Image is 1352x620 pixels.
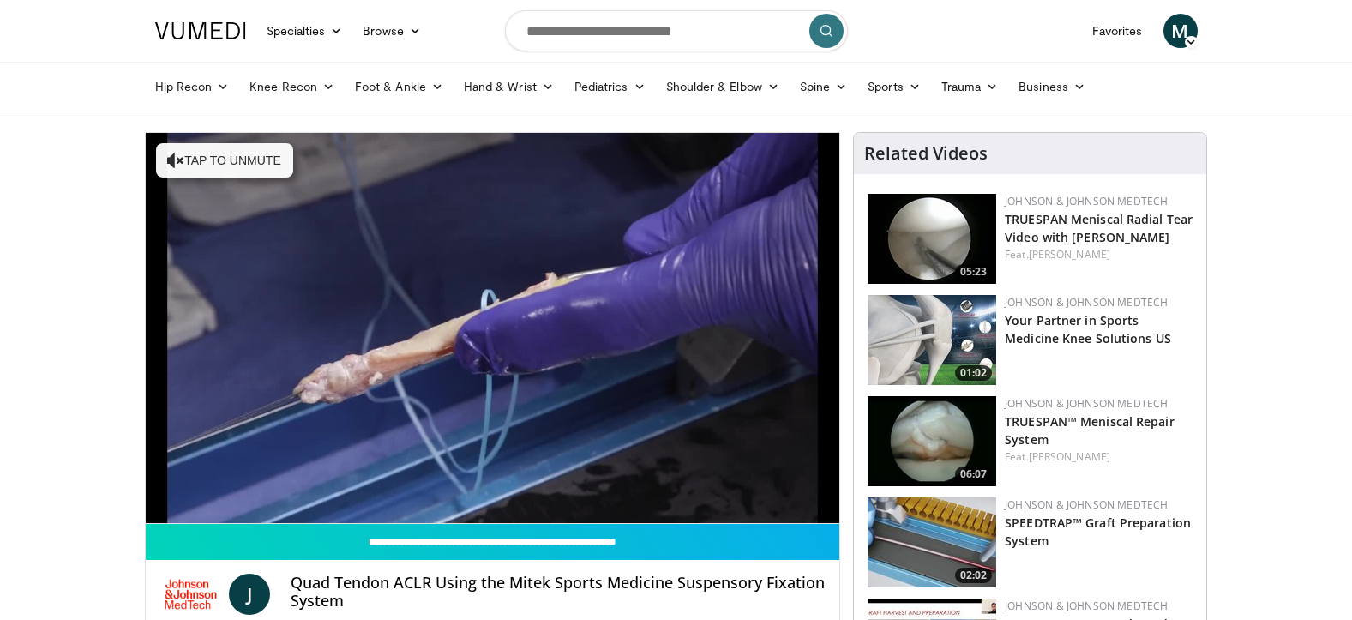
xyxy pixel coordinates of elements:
[156,143,293,178] button: Tap to unmute
[291,574,826,611] h4: Quad Tendon ACLR Using the Mitek Sports Medicine Suspensory Fixation System
[1163,14,1198,48] a: M
[505,10,848,51] input: Search topics, interventions
[146,133,840,524] video-js: Video Player
[868,194,996,284] img: a9cbc79c-1ae4-425c-82e8-d1f73baa128b.150x105_q85_crop-smart_upscale.jpg
[1008,69,1096,104] a: Business
[345,69,454,104] a: Foot & Ankle
[864,143,988,164] h4: Related Videos
[656,69,790,104] a: Shoulder & Elbow
[790,69,857,104] a: Spine
[1005,295,1168,310] a: Johnson & Johnson MedTech
[229,574,270,615] a: J
[955,264,992,280] span: 05:23
[955,467,992,482] span: 06:07
[155,22,246,39] img: VuMedi Logo
[352,14,431,48] a: Browse
[931,69,1009,104] a: Trauma
[1005,449,1193,465] div: Feat.
[868,396,996,486] img: e42d750b-549a-4175-9691-fdba1d7a6a0f.150x105_q85_crop-smart_upscale.jpg
[868,295,996,385] img: 0543fda4-7acd-4b5c-b055-3730b7e439d4.150x105_q85_crop-smart_upscale.jpg
[1005,247,1193,262] div: Feat.
[1005,599,1168,613] a: Johnson & Johnson MedTech
[1005,211,1193,245] a: TRUESPAN Meniscal Radial Tear Video with [PERSON_NAME]
[1005,413,1175,448] a: TRUESPAN™ Meniscal Repair System
[1082,14,1153,48] a: Favorites
[1005,515,1191,549] a: SPEEDTRAP™ Graft Preparation System
[868,396,996,486] a: 06:07
[145,69,240,104] a: Hip Recon
[159,574,223,615] img: Johnson & Johnson MedTech
[868,497,996,587] img: a46a2fe1-2704-4a9e-acc3-1c278068f6c4.150x105_q85_crop-smart_upscale.jpg
[1029,247,1110,262] a: [PERSON_NAME]
[868,497,996,587] a: 02:02
[256,14,353,48] a: Specialties
[868,295,996,385] a: 01:02
[857,69,931,104] a: Sports
[454,69,564,104] a: Hand & Wrist
[1029,449,1110,464] a: [PERSON_NAME]
[1005,312,1171,346] a: Your Partner in Sports Medicine Knee Solutions US
[955,568,992,583] span: 02:02
[564,69,656,104] a: Pediatrics
[1005,497,1168,512] a: Johnson & Johnson MedTech
[1005,396,1168,411] a: Johnson & Johnson MedTech
[1005,194,1168,208] a: Johnson & Johnson MedTech
[239,69,345,104] a: Knee Recon
[868,194,996,284] a: 05:23
[955,365,992,381] span: 01:02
